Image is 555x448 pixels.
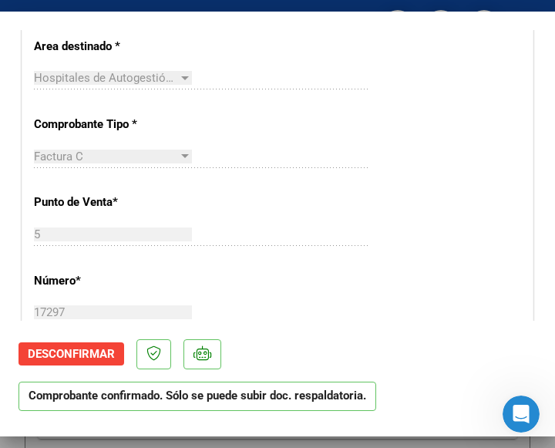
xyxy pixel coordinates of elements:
p: Número [34,272,180,290]
p: Punto de Venta [34,194,180,211]
p: Comprobante Tipo * [34,116,180,133]
span: Factura C [34,150,83,163]
p: Comprobante confirmado. Sólo se puede subir doc. respaldatoria. [18,382,376,412]
p: Area destinado * [34,38,180,56]
span: Hospitales de Autogestión - Afiliaciones [34,71,242,85]
button: Desconfirmar [18,342,124,365]
span: Desconfirmar [28,347,115,361]
iframe: Intercom live chat [503,396,540,433]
